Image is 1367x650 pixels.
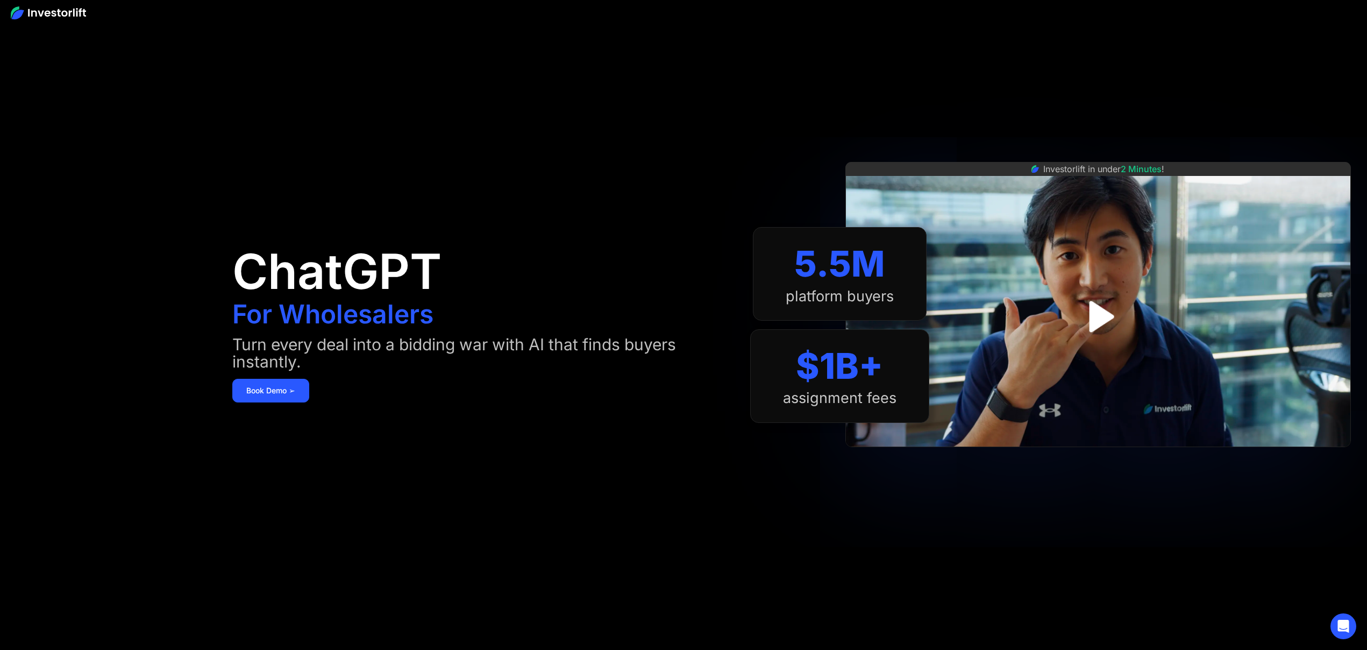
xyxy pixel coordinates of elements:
[783,390,896,407] div: assignment fees
[232,248,442,296] h1: ChatGPT
[1017,453,1179,465] iframe: Customer reviews powered by Trustpilot
[232,379,309,402] a: Book Demo ➢
[1074,293,1122,341] a: open lightbox
[1043,162,1164,175] div: Investorlift in under !
[796,345,883,387] div: $1B+
[794,243,885,285] div: 5.5M
[232,301,433,327] h1: For Wholesalers
[232,336,728,370] div: Turn every deal into a bidding war with AI that finds buyers instantly.
[786,288,894,305] div: platform buyers
[1121,164,1162,174] span: 2 Minutes
[1330,613,1356,639] div: Open Intercom Messenger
